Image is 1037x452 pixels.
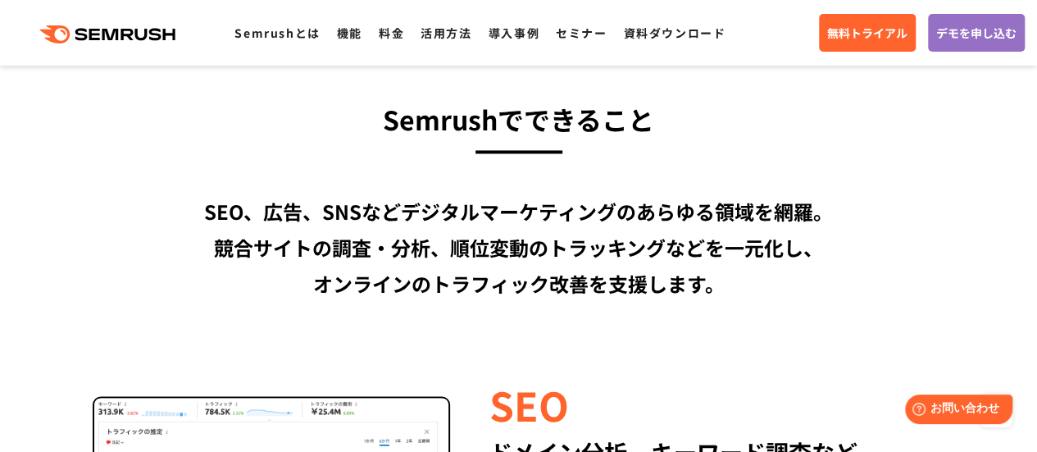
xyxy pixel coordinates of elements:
a: デモを申し込む [928,14,1025,52]
a: 資料ダウンロード [623,25,725,41]
h3: Semrushでできること [48,97,990,141]
iframe: Help widget launcher [891,388,1019,434]
a: セミナー [556,25,607,41]
a: 導入事例 [489,25,539,41]
span: デモを申し込む [936,24,1017,42]
span: 無料トライアル [827,24,907,42]
a: 活用方法 [421,25,471,41]
a: 料金 [379,25,404,41]
a: 機能 [337,25,362,41]
a: Semrushとは [234,25,320,41]
div: SEO [489,376,944,431]
a: 無料トライアル [819,14,916,52]
div: SEO、広告、SNSなどデジタルマーケティングのあらゆる領域を網羅。 競合サイトの調査・分析、順位変動のトラッキングなどを一元化し、 オンラインのトラフィック改善を支援します。 [48,194,990,302]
